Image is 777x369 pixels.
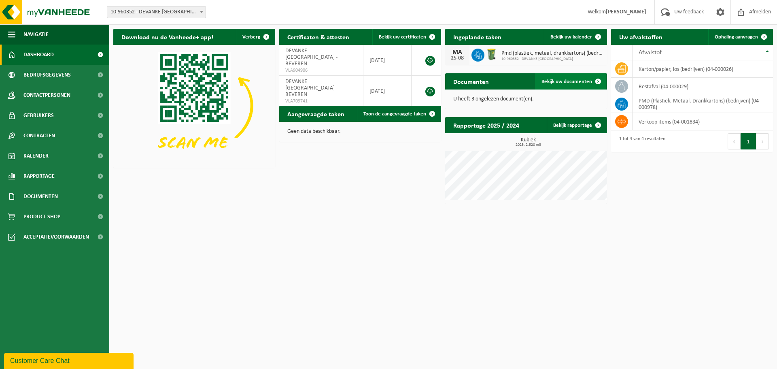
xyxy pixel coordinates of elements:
span: DEVANKE [GEOGRAPHIC_DATA] - BEVEREN [285,79,338,98]
div: 1 tot 4 van 4 resultaten [615,132,665,150]
button: 1 [741,133,756,149]
span: Gebruikers [23,105,54,126]
span: Afvalstof [639,49,662,56]
span: VLA904906 [285,67,357,74]
span: Rapportage [23,166,55,186]
strong: [PERSON_NAME] [606,9,646,15]
td: verkoop items (04-001834) [633,113,773,130]
span: Dashboard [23,45,54,65]
div: MA [449,49,465,55]
a: Bekijk uw documenten [535,73,606,90]
span: Navigatie [23,24,49,45]
h3: Kubiek [449,137,607,147]
td: [DATE] [363,45,412,76]
h2: Documenten [445,73,497,89]
h2: Uw afvalstoffen [611,29,671,45]
img: WB-0240-HPE-GN-50 [484,47,498,61]
td: PMD (Plastiek, Metaal, Drankkartons) (bedrijven) (04-000978) [633,95,773,113]
span: Bedrijfsgegevens [23,65,71,85]
span: Documenten [23,186,58,207]
h2: Aangevraagde taken [279,106,352,122]
td: [DATE] [363,76,412,107]
p: Geen data beschikbaar. [287,129,433,134]
a: Toon de aangevraagde taken [357,106,440,122]
span: Acceptatievoorwaarden [23,227,89,247]
button: Next [756,133,769,149]
a: Bekijk rapportage [547,117,606,133]
h2: Download nu de Vanheede+ app! [113,29,221,45]
iframe: chat widget [4,351,135,369]
button: Previous [728,133,741,149]
span: 10-960352 - DEVANKE [GEOGRAPHIC_DATA] [501,57,603,62]
span: Kalender [23,146,49,166]
span: VLA709741 [285,98,357,105]
span: Contracten [23,126,55,146]
td: restafval (04-000029) [633,78,773,95]
span: 2025: 2,520 m3 [449,143,607,147]
span: Ophaling aanvragen [715,34,758,40]
a: Ophaling aanvragen [708,29,772,45]
span: Product Shop [23,207,60,227]
a: Bekijk uw certificaten [372,29,440,45]
h2: Ingeplande taken [445,29,510,45]
p: U heeft 3 ongelezen document(en). [453,96,599,102]
h2: Certificaten & attesten [279,29,357,45]
span: Pmd (plastiek, metaal, drankkartons) (bedrijven) [501,50,603,57]
span: Bekijk uw kalender [550,34,592,40]
div: 25-08 [449,55,465,61]
span: Contactpersonen [23,85,70,105]
a: Bekijk uw kalender [544,29,606,45]
span: 10-960352 - DEVANKE NV - BEVEREN [107,6,206,18]
span: Bekijk uw certificaten [379,34,426,40]
img: Download de VHEPlus App [113,45,275,166]
span: DEVANKE [GEOGRAPHIC_DATA] - BEVEREN [285,48,338,67]
h2: Rapportage 2025 / 2024 [445,117,527,133]
td: karton/papier, los (bedrijven) (04-000026) [633,60,773,78]
span: Bekijk uw documenten [541,79,592,84]
span: Toon de aangevraagde taken [363,111,426,117]
button: Verberg [236,29,274,45]
span: Verberg [242,34,260,40]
